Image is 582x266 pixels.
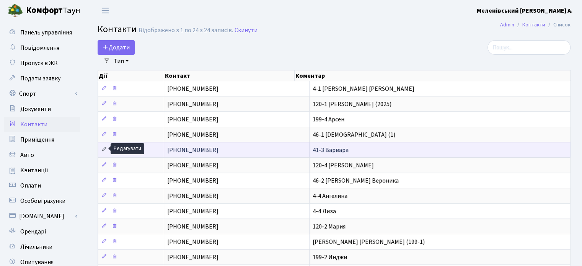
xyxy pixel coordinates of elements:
[4,163,80,178] a: Квитанції
[4,224,80,239] a: Орендарі
[98,70,164,81] th: Дії
[4,40,80,55] a: Повідомлення
[313,238,425,246] span: [PERSON_NAME] [PERSON_NAME] (199-1)
[167,253,218,261] span: [PHONE_NUMBER]
[4,71,80,86] a: Подати заявку
[313,207,336,215] span: 4-4 Лиза
[167,176,218,185] span: [PHONE_NUMBER]
[313,176,399,185] span: 46-2 [PERSON_NAME] Вероника
[20,74,60,83] span: Подати заявку
[295,70,571,81] th: Коментар
[20,135,54,144] span: Приміщення
[4,147,80,163] a: Авто
[103,43,130,52] span: Додати
[313,85,414,93] span: 4-1 [PERSON_NAME] [PERSON_NAME]
[313,222,346,231] span: 120-2 Мария
[313,253,347,261] span: 199-2 Инджи
[98,40,135,55] a: Додати
[20,151,34,159] span: Авто
[167,238,218,246] span: [PHONE_NUMBER]
[4,239,80,255] a: Лічильники
[20,105,51,113] span: Документи
[167,207,218,215] span: [PHONE_NUMBER]
[4,132,80,147] a: Приміщення
[20,243,52,251] span: Лічильники
[4,86,80,101] a: Спорт
[4,178,80,193] a: Оплати
[111,143,144,154] div: Редагувати
[167,131,218,139] span: [PHONE_NUMBER]
[20,227,46,236] span: Орендарі
[313,161,374,170] span: 120-4 [PERSON_NAME]
[313,192,347,200] span: 4-4 Ангелина
[167,222,218,231] span: [PHONE_NUMBER]
[487,40,571,55] input: Пошук...
[20,197,65,205] span: Особові рахунки
[20,59,58,67] span: Пропуск в ЖК
[167,146,218,154] span: [PHONE_NUMBER]
[477,6,573,15] a: Меленівський [PERSON_NAME] А.
[4,25,80,40] a: Панель управління
[20,28,72,37] span: Панель управління
[20,166,48,175] span: Квитанції
[313,131,395,139] span: 46-1 [DEMOGRAPHIC_DATA] (1)
[4,101,80,117] a: Документи
[8,3,23,18] img: logo.png
[500,21,514,29] a: Admin
[545,21,571,29] li: Список
[477,7,573,15] b: Меленівський [PERSON_NAME] А.
[167,85,218,93] span: [PHONE_NUMBER]
[167,161,218,170] span: [PHONE_NUMBER]
[167,115,218,124] span: [PHONE_NUMBER]
[20,120,47,129] span: Контакти
[167,192,218,200] span: [PHONE_NUMBER]
[96,4,115,17] button: Переключити навігацію
[313,100,391,108] span: 120-1 [PERSON_NAME] (2025)
[4,117,80,132] a: Контакти
[489,17,582,33] nav: breadcrumb
[4,55,80,71] a: Пропуск в ЖК
[111,55,132,68] a: Тип
[522,21,545,29] a: Контакти
[98,23,137,36] span: Контакти
[313,146,349,154] span: 41-3 Варвара
[20,44,59,52] span: Повідомлення
[4,209,80,224] a: [DOMAIN_NAME]
[4,193,80,209] a: Особові рахунки
[26,4,63,16] b: Комфорт
[164,70,295,81] th: Контакт
[235,27,258,34] a: Скинути
[167,100,218,108] span: [PHONE_NUMBER]
[139,27,233,34] div: Відображено з 1 по 24 з 24 записів.
[20,181,41,190] span: Оплати
[26,4,80,17] span: Таун
[313,115,344,124] span: 199-4 Арсен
